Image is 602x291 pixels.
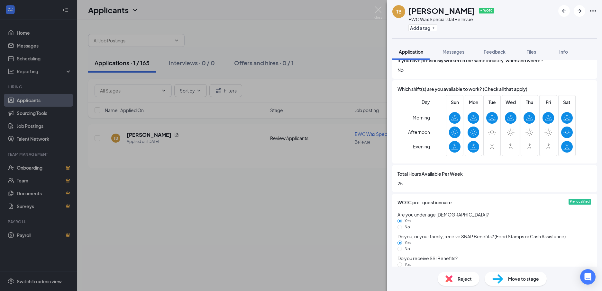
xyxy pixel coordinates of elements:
span: Sun [449,99,461,106]
span: Do you receive SSI Benefits? [397,255,592,262]
div: EWC Wax Specialist at Bellevue [408,16,494,22]
button: ArrowRight [574,5,585,17]
svg: ArrowRight [576,7,583,15]
span: Do you, or your family, receive SNAP Benefits? (Food Stamps or Cash Assistance) [397,233,592,240]
span: WOTC pre-questionnaire [397,199,452,206]
span: Info [559,49,568,55]
span: Application [399,49,423,55]
button: ArrowLeftNew [558,5,570,17]
span: Files [526,49,536,55]
span: Yes [402,240,413,245]
div: Open Intercom Messenger [580,269,596,285]
span: Feedback [484,49,506,55]
div: TB [396,8,402,15]
span: Total Hours Available Per Week [397,170,463,177]
span: Evening [413,141,430,152]
svg: ArrowLeftNew [560,7,568,15]
span: 25 [397,180,592,187]
span: Messages [442,49,464,55]
span: Afternoon [408,126,430,138]
span: Wed [505,99,516,106]
span: Mon [468,99,479,106]
span: ✔ WOTC [479,8,494,13]
span: Pre-qualified [570,199,590,204]
span: No [402,225,413,229]
span: Move to stage [508,275,539,282]
span: Yes [402,262,413,267]
svg: Plus [432,26,435,30]
span: Reject [458,275,472,282]
span: Which shift(s) are you available to work? (Check all that apply) [397,85,527,93]
span: Morning [413,112,430,123]
span: Sat [561,99,573,106]
svg: Ellipses [589,7,597,15]
span: Fri [543,99,554,106]
span: Yes [402,218,413,223]
span: No [397,66,592,74]
span: Thu [524,99,535,106]
h1: [PERSON_NAME] [408,5,475,16]
span: If you have previously worked in the same industry, when and where? [397,57,543,64]
span: Are you under age [DEMOGRAPHIC_DATA]? [397,211,592,218]
span: Tue [486,99,498,106]
span: No [402,246,413,251]
button: PlusAdd a tag [408,24,437,31]
span: Day [422,98,430,105]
